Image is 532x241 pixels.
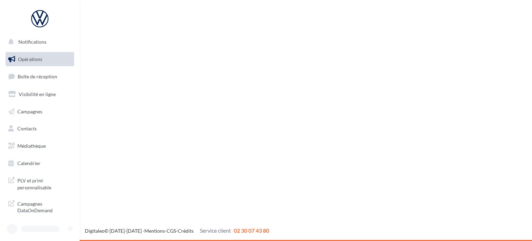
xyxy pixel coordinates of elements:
[4,52,76,67] a: Opérations
[4,139,76,153] a: Médiathèque
[200,227,231,234] span: Service client
[4,196,76,217] a: Campagnes DataOnDemand
[178,228,194,234] a: Crédits
[4,156,76,171] a: Calendrier
[18,39,46,45] span: Notifications
[17,126,37,131] span: Contacts
[17,199,71,214] span: Campagnes DataOnDemand
[4,35,73,49] button: Notifications
[19,91,56,97] span: Visibilité en ligne
[4,173,76,193] a: PLV et print personnalisable
[85,228,105,234] a: Digitaleo
[4,87,76,102] a: Visibilité en ligne
[4,69,76,84] a: Boîte de réception
[17,176,71,191] span: PLV et print personnalisable
[17,108,42,114] span: Campagnes
[17,160,41,166] span: Calendrier
[144,228,165,234] a: Mentions
[18,74,57,79] span: Boîte de réception
[85,228,269,234] span: © [DATE]-[DATE] - - -
[4,104,76,119] a: Campagnes
[4,121,76,136] a: Contacts
[167,228,176,234] a: CGS
[18,56,42,62] span: Opérations
[17,143,46,149] span: Médiathèque
[234,227,269,234] span: 02 30 07 43 80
